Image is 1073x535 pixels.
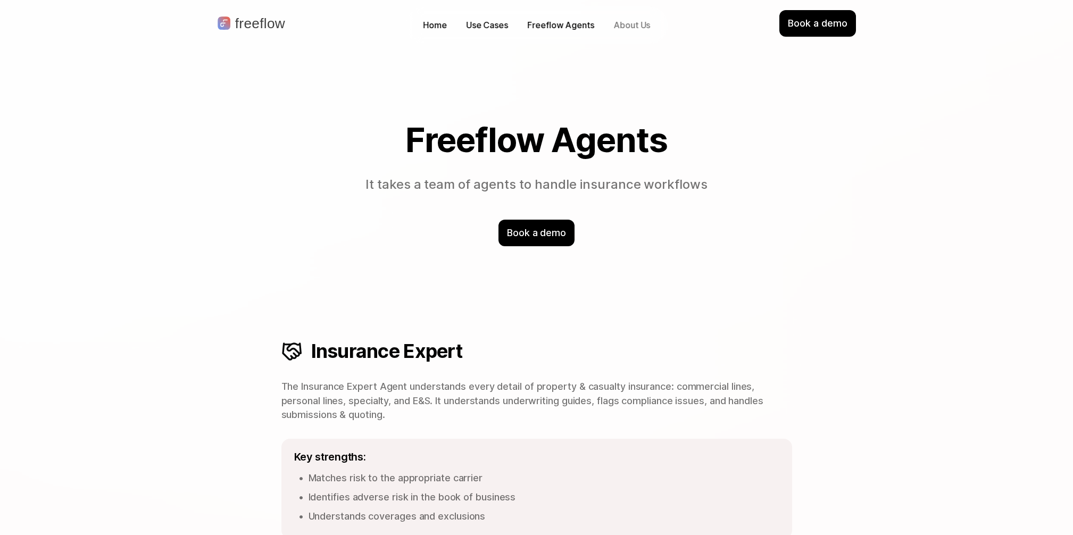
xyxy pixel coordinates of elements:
[507,226,566,240] p: Book a demo
[613,19,650,31] p: About Us
[309,491,516,503] span: Identifies adverse risk in the book of business
[522,17,600,34] a: Freeflow Agents
[230,121,843,158] h1: Freeflow Agents
[423,19,447,31] p: Home
[788,16,847,30] p: Book a demo
[779,10,855,37] div: Book a demo
[311,340,792,363] h3: Insurance Expert
[309,472,483,483] span: Matches risk to the appropriate carrier
[466,19,508,31] div: Use Cases
[527,19,594,31] p: Freeflow Agents
[235,16,285,30] p: freeflow
[343,175,730,194] p: It takes a team of agents to handle insurance workflows
[608,17,655,34] a: About Us
[294,452,366,462] h5: Key strengths:
[309,511,486,522] span: Understands coverages and exclusions
[498,220,575,246] div: Book a demo
[418,17,452,34] a: Home
[281,380,792,421] p: The Insurance Expert Agent understands every detail of property & casualty insurance: commercial ...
